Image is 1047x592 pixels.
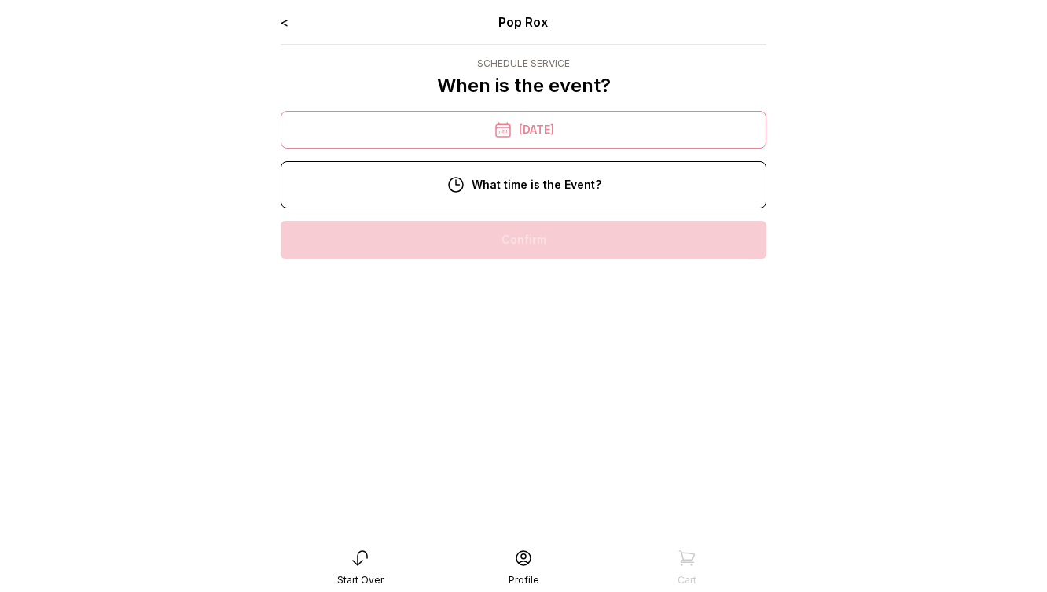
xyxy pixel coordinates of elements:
p: When is the event? [437,73,611,98]
div: Pop Rox [378,13,670,31]
div: Schedule Service [437,57,611,70]
div: [DATE] [281,111,766,149]
div: Profile [509,574,539,586]
div: Start Over [337,574,384,586]
a: < [281,14,288,30]
div: Cart [678,574,696,586]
